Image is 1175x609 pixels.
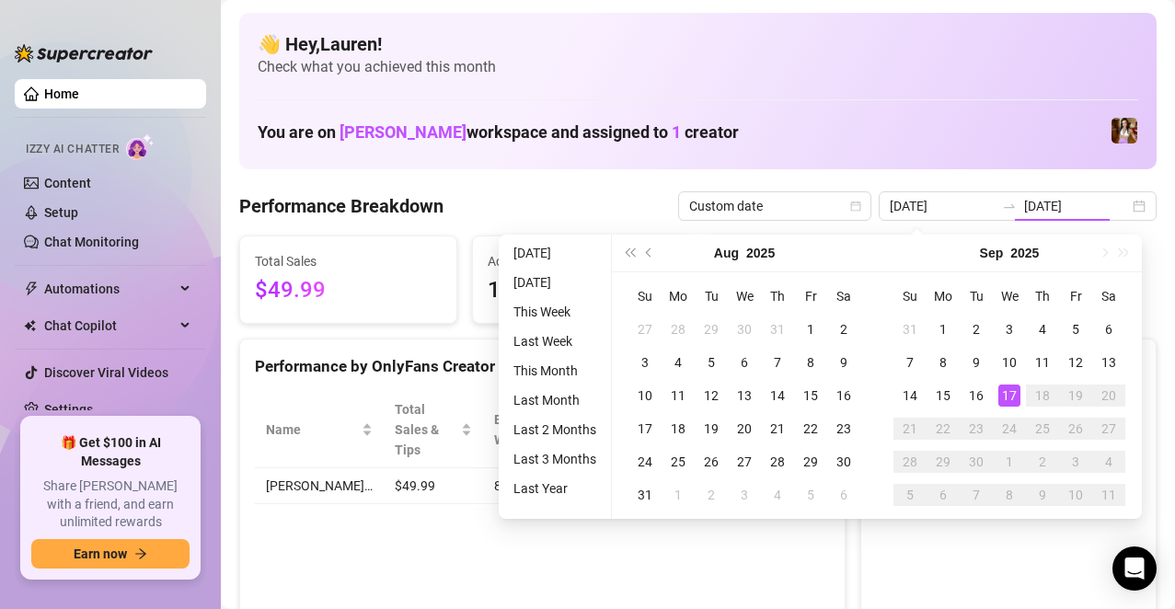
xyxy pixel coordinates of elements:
img: logo-BBDzfeDw.svg [15,44,153,63]
div: Sales by OnlyFans Creator [876,354,1141,379]
a: Chat Monitoring [44,235,139,249]
span: Custom date [689,192,860,220]
span: 🎁 Get $100 in AI Messages [31,434,190,470]
td: $5.88 [589,468,674,504]
th: Sales / Hour [589,392,674,468]
td: [PERSON_NAME]… [255,468,384,504]
span: Sales / Hour [600,409,649,450]
h4: 👋 Hey, Lauren ! [258,31,1138,57]
td: 8.5 h [483,468,589,504]
input: End date [1024,196,1129,216]
th: Name [255,392,384,468]
a: Setup [44,205,78,220]
th: Chat Conversion [674,392,830,468]
span: Share [PERSON_NAME] with a friend, and earn unlimited rewards [31,477,190,532]
div: Open Intercom Messenger [1112,546,1157,591]
span: Chat Conversion [685,419,804,440]
span: $49.99 [255,273,442,308]
input: Start date [890,196,995,216]
h1: You are on workspace and assigned to creator [258,122,739,143]
button: Earn nowarrow-right [31,539,190,569]
span: 179 [721,273,908,308]
span: [PERSON_NAME] [340,122,467,142]
a: Discover Viral Videos [44,365,168,380]
span: Messages Sent [721,251,908,271]
span: 17 [488,273,674,308]
img: AI Chatter [126,133,155,160]
span: swap-right [1002,199,1017,213]
span: arrow-right [134,547,147,560]
span: Izzy AI Chatter [26,141,119,158]
th: Total Sales & Tips [384,392,483,468]
span: thunderbolt [24,282,39,296]
span: Chat Copilot [44,311,175,340]
span: Active Chats [488,251,674,271]
span: calendar [850,201,861,212]
div: Est. Hours Worked [494,409,563,450]
span: 12 % [685,476,715,496]
img: Elena [1112,118,1137,144]
div: Performance by OnlyFans Creator [255,354,830,379]
span: Automations [44,274,175,304]
a: Settings [44,402,93,417]
td: $49.99 [384,468,483,504]
span: Total Sales [255,251,442,271]
a: Home [44,86,79,101]
span: 1 [672,122,681,142]
span: Name [266,419,358,440]
a: Content [44,176,91,190]
span: Total Sales & Tips [395,399,457,460]
span: Check what you achieved this month [258,57,1138,77]
h4: Performance Breakdown [239,193,444,219]
span: to [1002,199,1017,213]
span: Earn now [74,546,127,561]
img: Chat Copilot [24,319,36,332]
